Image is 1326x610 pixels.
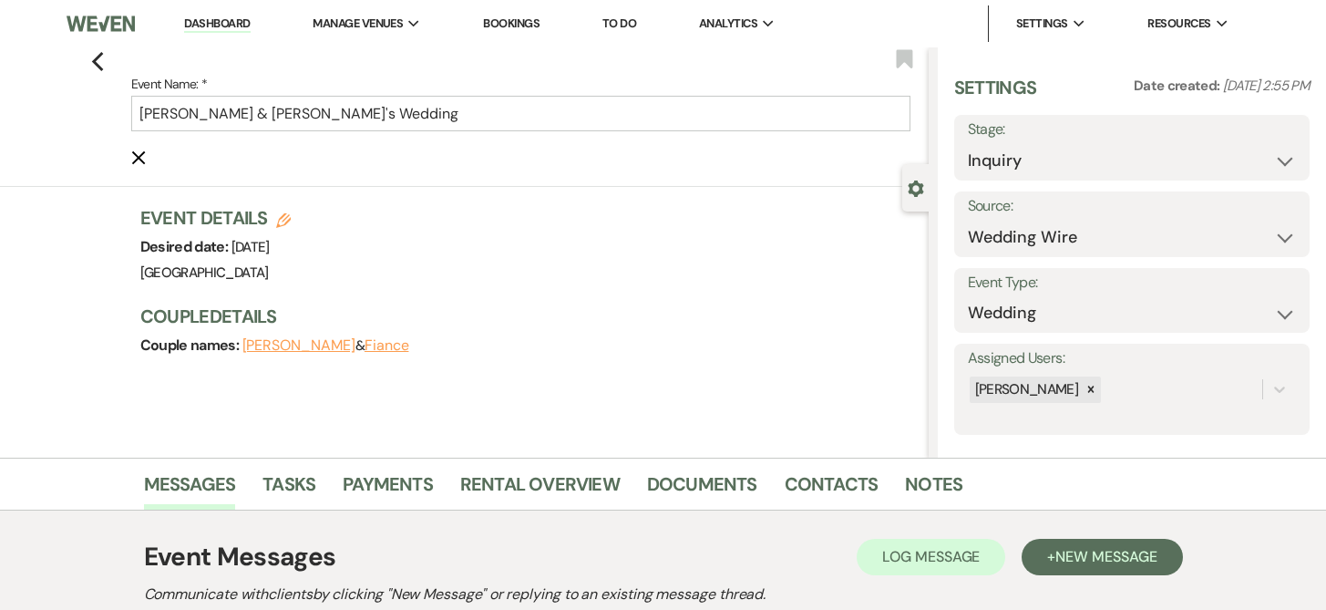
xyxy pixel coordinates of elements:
[1022,539,1182,575] button: +New Message
[67,5,135,43] img: Weven Logo
[144,584,1183,605] h2: Communicate with clients by clicking "New Message" or replying to an existing message thread.
[140,336,242,355] span: Couple names:
[131,73,910,96] label: Event Name: *
[184,16,250,33] a: Dashboard
[460,470,620,510] a: Rental Overview
[313,15,403,33] span: Manage Venues
[242,336,409,355] span: &
[242,338,355,353] button: [PERSON_NAME]
[1055,547,1156,566] span: New Message
[1147,15,1210,33] span: Resources
[140,264,269,282] span: [GEOGRAPHIC_DATA]
[954,75,1037,115] h3: Settings
[1016,15,1068,33] span: Settings
[602,16,636,31] a: To Do
[144,470,236,510] a: Messages
[882,547,980,566] span: Log Message
[905,470,962,510] a: Notes
[857,539,1005,575] button: Log Message
[140,304,910,329] h3: Couple Details
[1134,77,1223,95] span: Date created:
[262,470,315,510] a: Tasks
[140,237,231,256] span: Desired date:
[968,346,1297,372] label: Assigned Users:
[144,538,336,576] h1: Event Messages
[365,338,409,353] button: Fiance
[343,470,433,510] a: Payments
[968,270,1297,296] label: Event Type:
[785,470,879,510] a: Contacts
[968,193,1297,220] label: Source:
[647,470,757,510] a: Documents
[908,179,924,196] button: Close lead details
[970,377,1082,403] div: [PERSON_NAME]
[968,117,1297,143] label: Stage:
[1223,77,1310,95] span: [DATE] 2:55 PM
[699,15,757,33] span: Analytics
[231,238,270,256] span: [DATE]
[483,16,540,31] a: Bookings
[140,205,292,231] h3: Event Details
